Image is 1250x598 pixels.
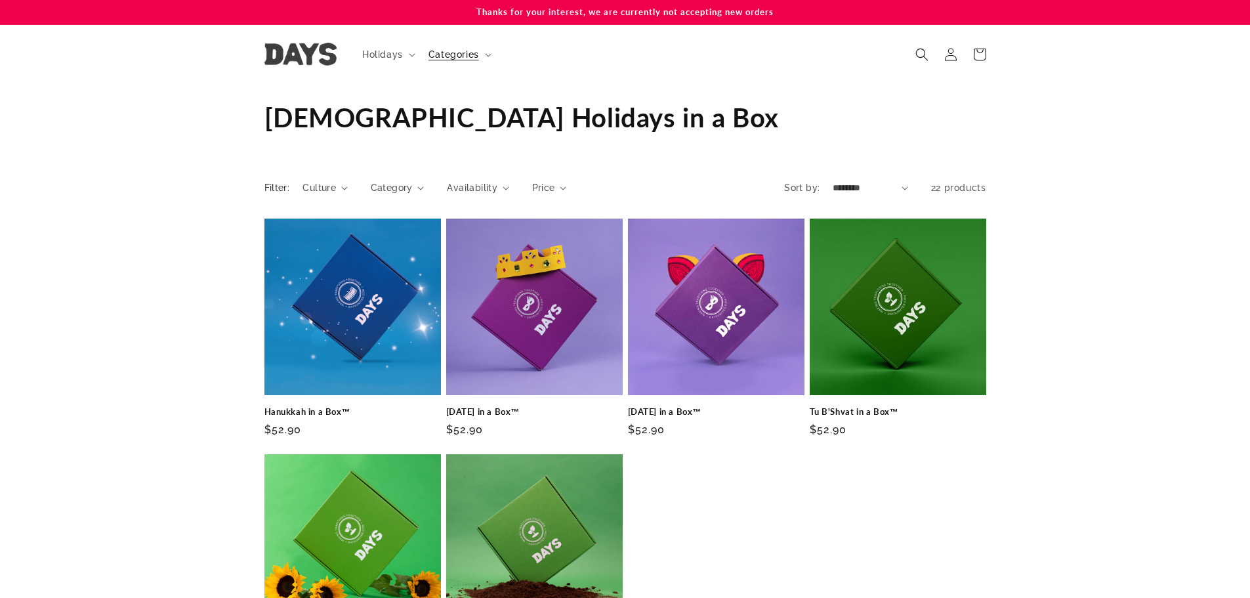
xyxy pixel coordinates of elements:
label: Sort by: [784,182,820,193]
summary: Culture (0 selected) [302,181,347,195]
span: 22 products [931,182,986,193]
img: Days United [264,43,337,66]
summary: Price [532,181,567,195]
span: Holidays [362,49,403,60]
summary: Categories [421,41,497,68]
span: Categories [428,49,479,60]
span: Availability [447,181,497,195]
h1: [DEMOGRAPHIC_DATA] Holidays in a Box [264,100,986,135]
summary: Category (0 selected) [371,181,425,195]
h2: Filter: [264,181,290,195]
a: [DATE] in a Box™ [628,406,804,417]
summary: Holidays [354,41,421,68]
a: Hanukkah in a Box™ [264,406,441,417]
a: Tu B'Shvat in a Box™ [810,406,986,417]
span: Category [371,181,413,195]
summary: Availability (0 selected) [447,181,509,195]
a: [DATE] in a Box™ [446,406,623,417]
span: Culture [302,181,336,195]
span: Price [532,181,555,195]
summary: Search [907,40,936,69]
